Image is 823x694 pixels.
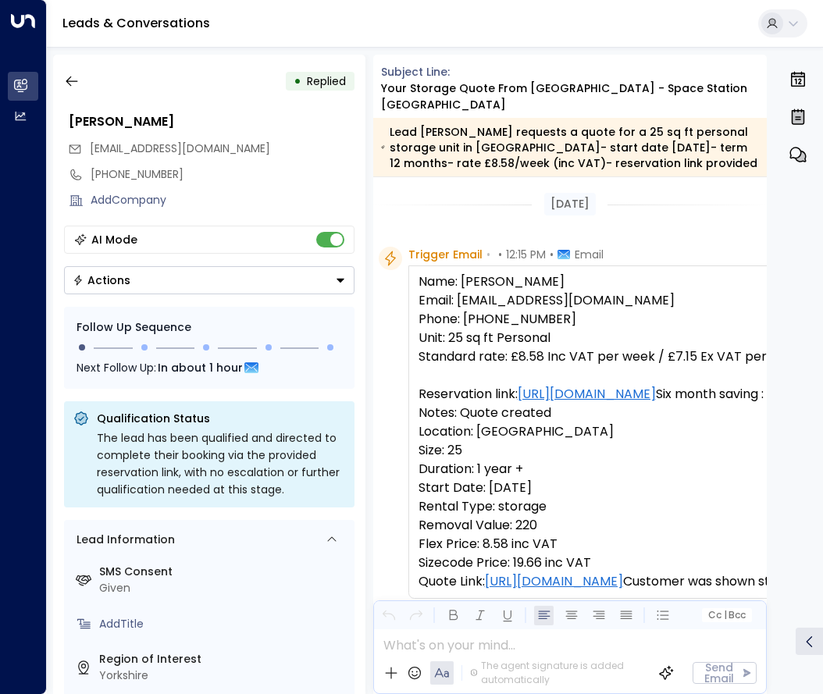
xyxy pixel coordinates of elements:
span: • [486,247,490,262]
span: • [550,247,554,262]
span: Trigger Email [408,247,483,262]
a: [URL][DOMAIN_NAME] [485,572,623,591]
span: lukejamesbinns@googlemail.com [90,141,270,157]
div: Lead Information [71,532,175,548]
span: 12:15 PM [506,247,546,262]
div: Yorkshire [99,667,348,684]
div: AI Mode [91,232,137,247]
div: Your storage quote from [GEOGRAPHIC_DATA] - Space Station [GEOGRAPHIC_DATA] [381,80,768,113]
button: Actions [64,266,354,294]
a: [URL][DOMAIN_NAME] [518,385,656,404]
span: Replied [307,73,346,89]
span: • [498,247,502,262]
div: The agent signature is added automatically [470,659,647,687]
span: Subject Line: [381,64,450,80]
span: Cc Bcc [708,610,746,621]
label: SMS Consent [99,564,348,580]
div: Actions [73,273,130,287]
button: Undo [379,606,398,625]
div: Next Follow Up: [77,359,342,376]
a: Leads & Conversations [62,14,210,32]
div: Follow Up Sequence [77,319,342,336]
div: Lead [PERSON_NAME] requests a quote for a 25 sq ft personal storage unit in [GEOGRAPHIC_DATA]- st... [381,124,758,171]
span: In about 1 hour [158,359,243,376]
div: AddTitle [99,616,348,632]
p: Qualification Status [97,411,345,426]
div: [PHONE_NUMBER] [91,166,354,183]
div: [PERSON_NAME] [69,112,354,131]
div: Button group with a nested menu [64,266,354,294]
div: [DATE] [544,193,596,215]
div: AddCompany [91,192,354,208]
span: Email [575,247,604,262]
div: Given [99,580,348,596]
span: | [723,610,726,621]
span: [EMAIL_ADDRESS][DOMAIN_NAME] [90,141,270,156]
label: Region of Interest [99,651,348,667]
div: The lead has been qualified and directed to complete their booking via the provided reservation l... [97,429,345,498]
button: Redo [406,606,426,625]
div: • [294,67,301,95]
button: Cc|Bcc [702,608,752,623]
